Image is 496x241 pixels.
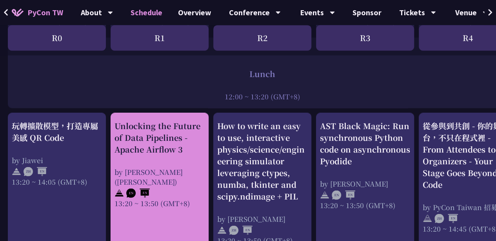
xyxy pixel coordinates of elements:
div: 13:20 ~ 14:05 (GMT+8) [12,176,102,186]
img: ZHEN.371966e.svg [434,214,458,223]
div: 玩轉擴散模型，打造專屬美感 QR Code [12,120,102,143]
img: svg+xml;base64,PHN2ZyB4bWxucz0iaHR0cDovL3d3dy53My5vcmcvMjAwMC9zdmciIHdpZHRoPSIyNCIgaGVpZ2h0PSIyNC... [320,190,329,200]
img: svg+xml;base64,PHN2ZyB4bWxucz0iaHR0cDovL3d3dy53My5vcmcvMjAwMC9zdmciIHdpZHRoPSIyNCIgaGVpZ2h0PSIyNC... [12,167,21,176]
img: ENEN.5a408d1.svg [332,190,355,200]
div: by [PERSON_NAME] [320,178,410,188]
img: ENEN.5a408d1.svg [126,188,150,198]
img: svg+xml;base64,PHN2ZyB4bWxucz0iaHR0cDovL3d3dy53My5vcmcvMjAwMC9zdmciIHdpZHRoPSIyNCIgaGVpZ2h0PSIyNC... [114,188,124,198]
img: Home icon of PyCon TW 2025 [12,9,24,16]
span: PyCon TW [27,7,63,18]
a: PyCon TW [4,3,71,22]
img: ZHEN.371966e.svg [24,167,47,176]
div: by [PERSON_NAME] ([PERSON_NAME]) [114,167,205,186]
img: svg+xml;base64,PHN2ZyB4bWxucz0iaHR0cDovL3d3dy53My5vcmcvMjAwMC9zdmciIHdpZHRoPSIyNCIgaGVpZ2h0PSIyNC... [423,214,432,223]
div: R2 [213,25,311,50]
div: Unlocking the Future of Data Pipelines - Apache Airflow 3 [114,120,205,155]
div: by [PERSON_NAME] [217,214,307,223]
div: 13:20 ~ 13:50 (GMT+8) [320,200,410,210]
div: R1 [111,25,209,50]
div: How to write an easy to use, interactive physics/science/engineering simulator leveraging ctypes,... [217,120,307,202]
img: svg+xml;base64,PHN2ZyB4bWxucz0iaHR0cDovL3d3dy53My5vcmcvMjAwMC9zdmciIHdpZHRoPSIyNCIgaGVpZ2h0PSIyNC... [217,225,227,235]
div: 13:20 ~ 13:50 (GMT+8) [114,198,205,208]
div: R0 [8,25,106,50]
div: AST Black Magic: Run synchronous Python code on asynchronous Pyodide [320,120,410,167]
div: R3 [316,25,414,50]
div: by Jiawei [12,155,102,165]
img: ZHEN.371966e.svg [229,225,253,235]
